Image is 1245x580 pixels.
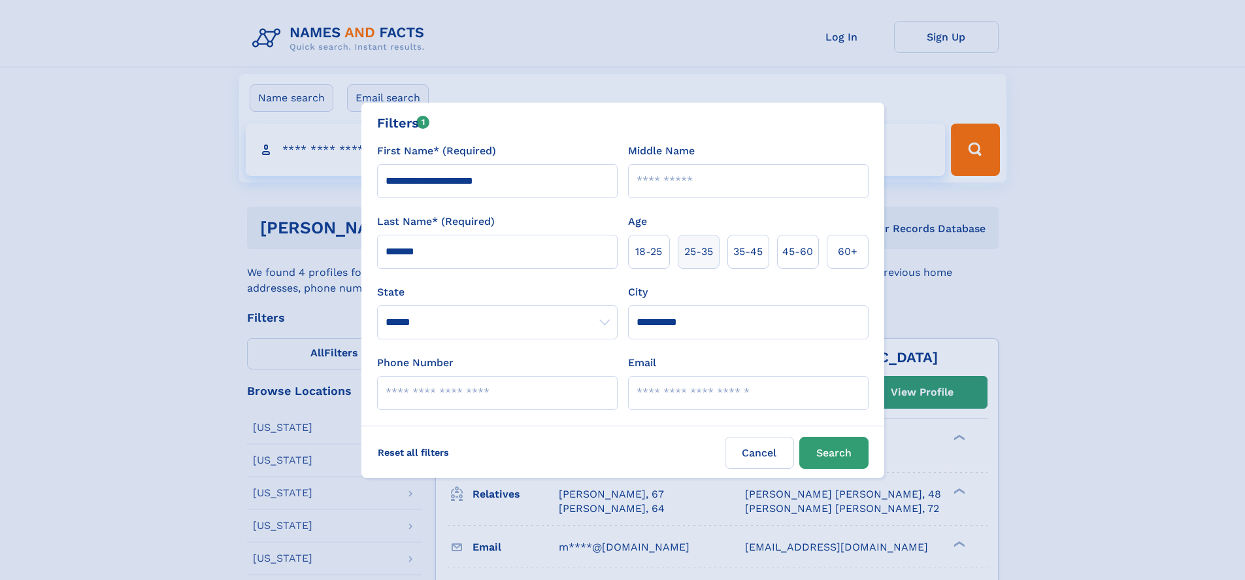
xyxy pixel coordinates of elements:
span: 35‑45 [733,244,763,260]
button: Search [799,437,869,469]
span: 45‑60 [782,244,813,260]
label: Email [628,355,656,371]
label: Age [628,214,647,230]
div: Filters [377,113,430,133]
label: First Name* (Required) [377,143,496,159]
label: State [377,284,618,300]
label: Phone Number [377,355,454,371]
span: 25‑35 [684,244,713,260]
label: Middle Name [628,143,695,159]
label: City [628,284,648,300]
label: Last Name* (Required) [377,214,495,230]
label: Reset all filters [369,437,457,468]
label: Cancel [725,437,794,469]
span: 60+ [838,244,857,260]
span: 18‑25 [635,244,662,260]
